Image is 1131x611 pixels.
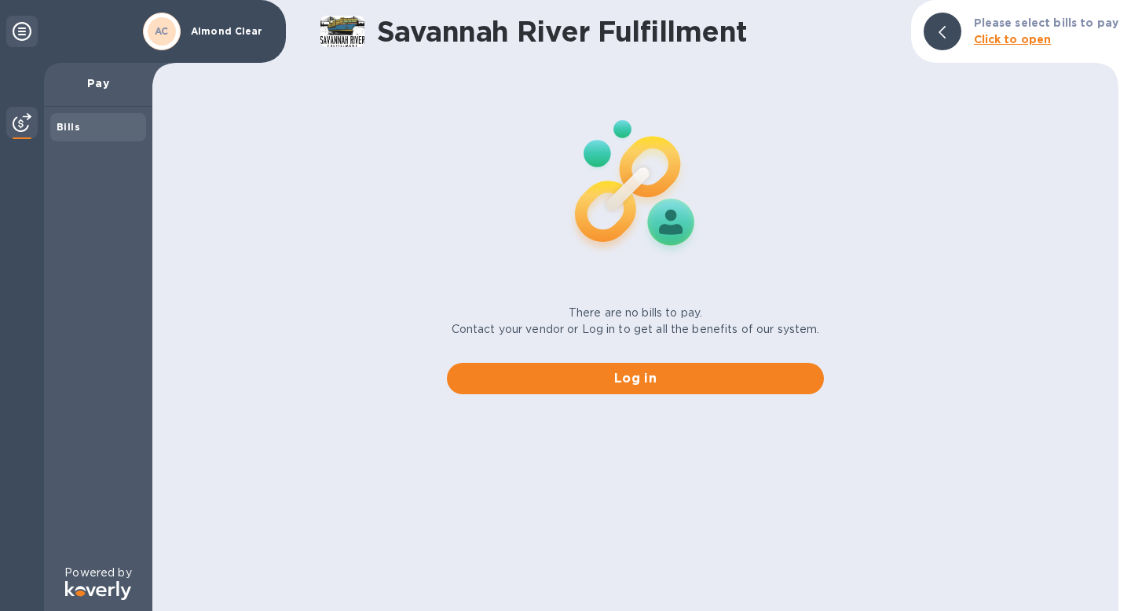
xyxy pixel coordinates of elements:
span: Log in [459,369,811,388]
img: Logo [65,581,131,600]
b: Click to open [974,33,1052,46]
h1: Savannah River Fulfillment [377,15,899,48]
button: Log in [447,363,824,394]
b: AC [155,25,169,37]
p: There are no bills to pay. Contact your vendor or Log in to get all the benefits of our system. [452,305,820,338]
b: Please select bills to pay [974,16,1118,29]
p: Almond Clear [191,26,269,37]
p: Pay [57,75,140,91]
p: Powered by [64,565,131,581]
b: Bills [57,121,80,133]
